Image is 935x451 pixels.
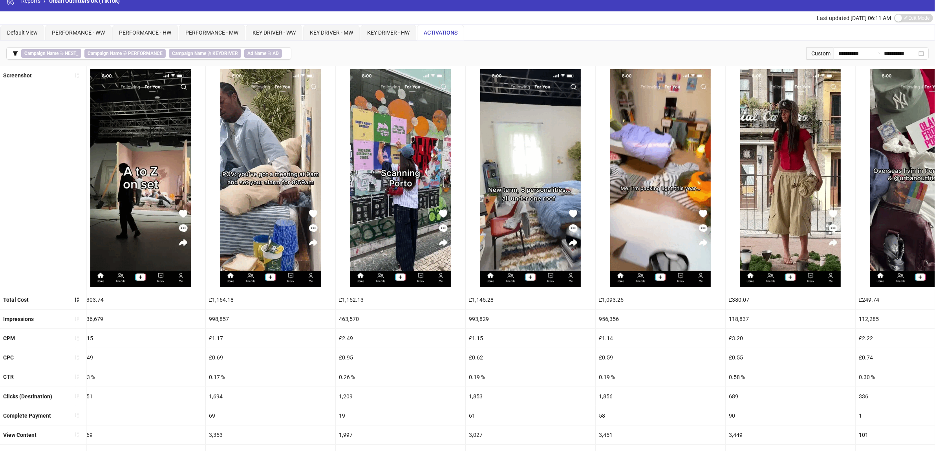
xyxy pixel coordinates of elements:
div: 58 [596,406,725,425]
span: sort-ascending [74,355,80,360]
div: £0.55 [726,348,855,367]
div: 0.58 % [726,367,855,386]
div: Custom [806,47,834,60]
span: ACTIVATIONS [424,29,457,36]
div: £1,303.74 [76,290,205,309]
img: Screenshot 1837645761623057 [220,69,321,287]
b: CTR [3,374,14,380]
span: PERFORMANCE - MW [185,29,238,36]
b: Campaign Name [24,51,59,56]
div: 2,651 [76,387,205,406]
b: NEST_ [65,51,78,56]
div: 1,136,679 [76,310,205,328]
div: £0.62 [466,348,595,367]
div: 1,694 [206,387,335,406]
div: 90 [726,406,855,425]
div: 61 [466,406,595,425]
div: 1,209 [336,387,465,406]
img: Screenshot 1837798110417954 [350,69,451,287]
img: Screenshot 1837645761624081 [90,69,191,287]
div: 69 [206,406,335,425]
div: £380.07 [726,290,855,309]
b: Impressions [3,316,34,322]
span: ∋ [21,49,81,58]
b: Campaign Name [172,51,206,56]
img: Screenshot 1837799029771457 [740,69,841,287]
span: KEY DRIVER - WW [253,29,296,36]
div: £0.59 [596,348,725,367]
div: 3,027 [466,425,595,444]
div: 993,829 [466,310,595,328]
img: Screenshot 1837645761623073 [610,69,711,287]
span: to [875,50,881,57]
span: Default View [7,29,38,36]
span: sort-ascending [74,316,80,322]
div: 689 [726,387,855,406]
div: 998,857 [206,310,335,328]
div: £3.20 [726,329,855,348]
b: CPM [3,335,15,341]
span: filter [13,51,18,56]
b: Complete Payment [3,412,51,419]
b: Ad Name [247,51,266,56]
div: 0.19 % [466,367,595,386]
div: 0.23 % [76,367,205,386]
div: 3,353 [206,425,335,444]
div: 1,853 [466,387,595,406]
span: sort-descending [74,297,80,302]
div: 118,837 [726,310,855,328]
b: KEYDRIVER [212,51,238,56]
b: Screenshot [3,72,32,79]
div: 3,369 [76,425,205,444]
span: PERFORMANCE - HW [119,29,171,36]
div: 1,856 [596,387,725,406]
div: £1.15 [466,329,595,348]
div: 78 [76,406,205,425]
span: sort-ascending [74,412,80,418]
div: 463,570 [336,310,465,328]
div: £0.49 [76,348,205,367]
span: ∋ [244,49,282,58]
div: £1,093.25 [596,290,725,309]
div: 0.26 % [336,367,465,386]
span: sort-ascending [74,73,80,78]
b: PERFORMANCE [128,51,163,56]
span: Last updated [DATE] 06:11 AM [817,15,891,21]
div: 3,449 [726,425,855,444]
span: PERFORMANCE - WW [52,29,105,36]
b: Campaign Name [88,51,122,56]
b: Clicks (Destination) [3,393,52,400]
img: Screenshot 1837645761624113 [480,69,581,287]
b: View Content [3,432,37,438]
div: £1.17 [206,329,335,348]
span: sort-ascending [74,432,80,437]
span: sort-ascending [74,393,80,399]
div: £0.95 [336,348,465,367]
div: £0.69 [206,348,335,367]
b: Total Cost [3,297,29,303]
span: swap-right [875,50,881,57]
span: KEY DRIVER - MW [310,29,353,36]
span: sort-ascending [74,335,80,341]
span: KEY DRIVER - HW [367,29,410,36]
div: 0.19 % [596,367,725,386]
div: 0.17 % [206,367,335,386]
div: £2.49 [336,329,465,348]
div: £1,152.13 [336,290,465,309]
div: 1,997 [336,425,465,444]
div: 3,451 [596,425,725,444]
div: £1,164.18 [206,290,335,309]
div: £1.15 [76,329,205,348]
span: ∌ [84,49,166,58]
div: £1.14 [596,329,725,348]
span: ∌ [169,49,241,58]
button: Campaign Name ∋ NEST_Campaign Name ∌ PERFORMANCECampaign Name ∌ KEYDRIVERAd Name ∋ AD [6,47,291,60]
div: £1,145.28 [466,290,595,309]
div: 19 [336,406,465,425]
b: AD [273,51,279,56]
span: sort-ascending [74,374,80,379]
div: 956,356 [596,310,725,328]
b: CPC [3,354,14,361]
